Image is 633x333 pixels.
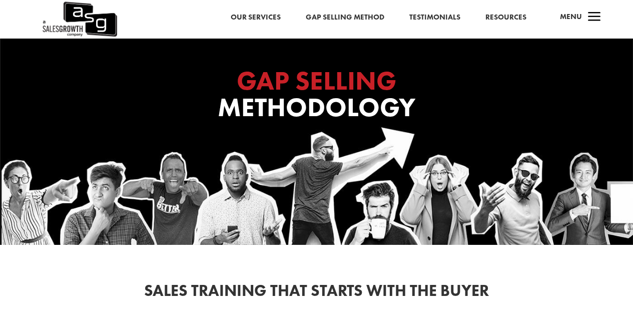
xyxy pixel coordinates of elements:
[560,12,582,22] span: Menu
[237,64,396,98] span: GAP SELLING
[485,11,526,24] a: Resources
[64,283,570,304] h2: Sales Training That Starts With the Buyer
[117,68,517,126] h1: Methodology
[231,11,281,24] a: Our Services
[584,8,604,28] span: a
[409,11,460,24] a: Testimonials
[306,11,384,24] a: Gap Selling Method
